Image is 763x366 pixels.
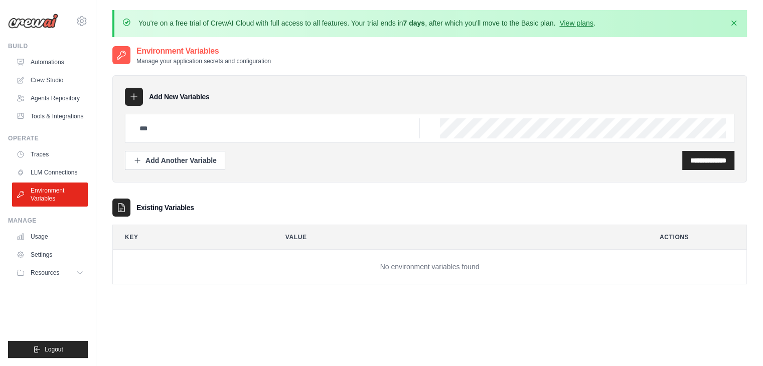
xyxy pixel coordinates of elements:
[8,42,88,50] div: Build
[8,134,88,142] div: Operate
[12,247,88,263] a: Settings
[12,265,88,281] button: Resources
[31,269,59,277] span: Resources
[45,345,63,353] span: Logout
[273,225,640,249] th: Value
[138,18,595,28] p: You're on a free trial of CrewAI Cloud with full access to all features. Your trial ends in , aft...
[12,54,88,70] a: Automations
[149,92,210,102] h3: Add New Variables
[113,225,265,249] th: Key
[8,217,88,225] div: Manage
[12,90,88,106] a: Agents Repository
[648,225,746,249] th: Actions
[136,45,271,57] h2: Environment Variables
[12,164,88,180] a: LLM Connections
[12,72,88,88] a: Crew Studio
[113,250,746,284] td: No environment variables found
[136,57,271,65] p: Manage your application secrets and configuration
[403,19,425,27] strong: 7 days
[133,155,217,165] div: Add Another Variable
[136,203,194,213] h3: Existing Variables
[8,14,58,29] img: Logo
[125,151,225,170] button: Add Another Variable
[12,146,88,162] a: Traces
[8,341,88,358] button: Logout
[12,229,88,245] a: Usage
[559,19,593,27] a: View plans
[12,182,88,207] a: Environment Variables
[12,108,88,124] a: Tools & Integrations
